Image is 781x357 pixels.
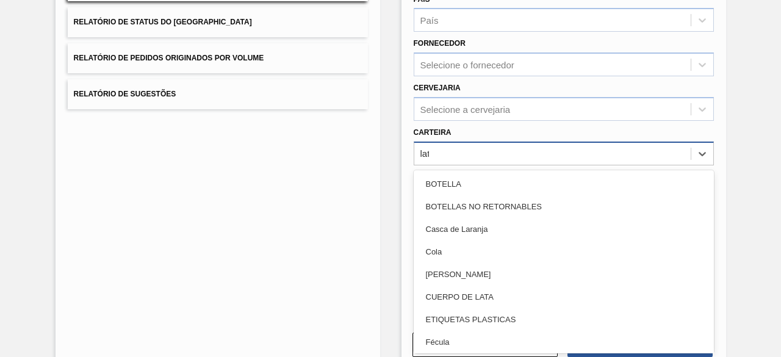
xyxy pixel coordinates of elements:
div: BOTELLAS NO RETORNABLES [414,195,714,218]
label: Cervejaria [414,84,461,92]
div: [PERSON_NAME] [414,263,714,286]
span: Relatório de Status do [GEOGRAPHIC_DATA] [74,18,252,26]
span: Relatório de Pedidos Originados por Volume [74,54,264,62]
button: Relatório de Sugestões [68,79,368,109]
div: Fécula [414,331,714,353]
div: ETIQUETAS PLASTICAS [414,308,714,331]
label: Fornecedor [414,39,466,48]
div: Selecione a cervejaria [420,104,511,114]
button: Relatório de Pedidos Originados por Volume [68,43,368,73]
div: País [420,15,439,26]
button: Relatório de Status do [GEOGRAPHIC_DATA] [68,7,368,37]
span: Relatório de Sugestões [74,90,176,98]
div: BOTELLA [414,173,714,195]
div: Selecione o fornecedor [420,60,514,70]
div: Cola [414,240,714,263]
div: Casca de Laranja [414,218,714,240]
button: Limpar [412,333,558,357]
label: Carteira [414,128,452,137]
div: CUERPO DE LATA [414,286,714,308]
